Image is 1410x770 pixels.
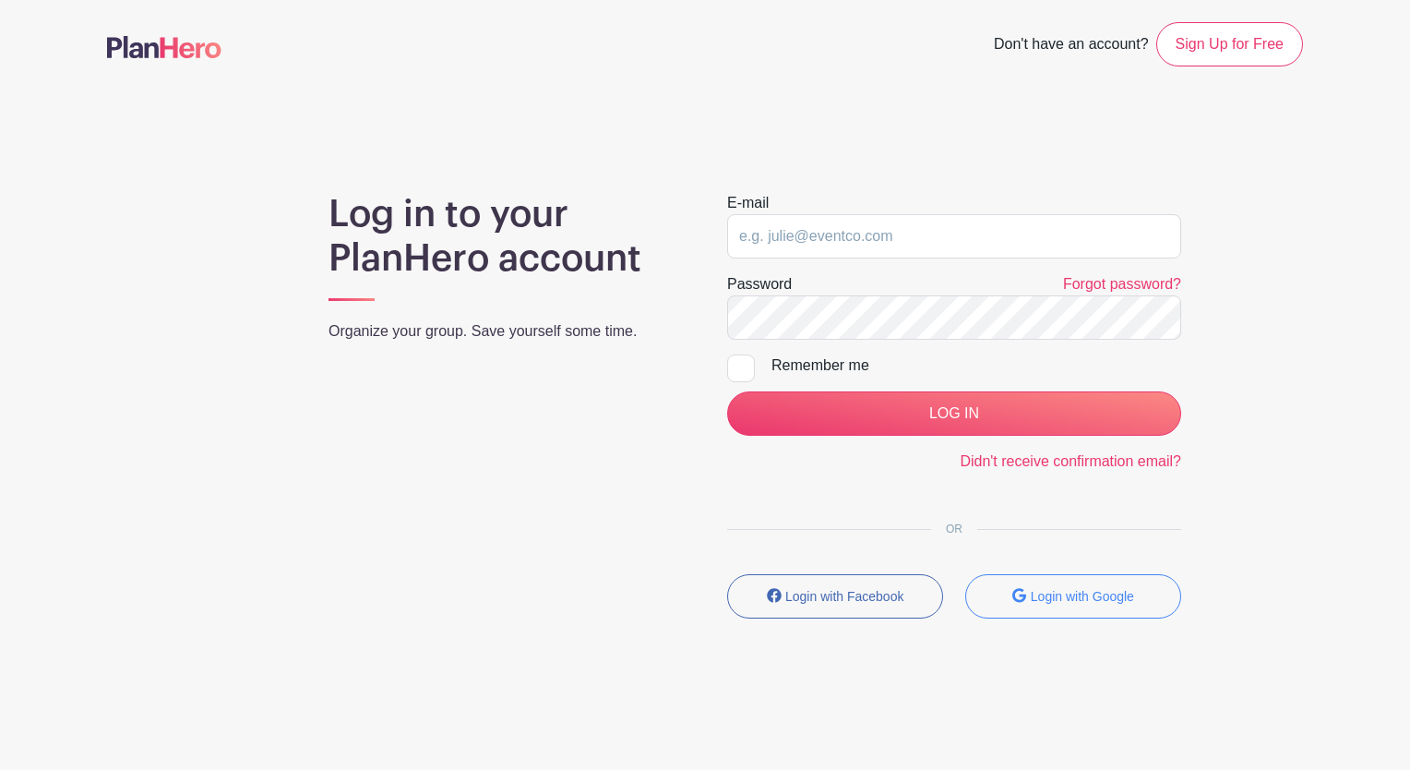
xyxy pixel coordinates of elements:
[1063,276,1181,292] a: Forgot password?
[727,574,943,619] button: Login with Facebook
[727,273,792,295] label: Password
[994,26,1149,66] span: Don't have an account?
[1031,589,1134,604] small: Login with Google
[329,320,683,343] p: Organize your group. Save yourself some time.
[329,192,683,281] h1: Log in to your PlanHero account
[107,36,221,58] img: logo-507f7623f17ff9eddc593b1ce0a138ce2505c220e1c5a4e2b4648c50719b7d32.svg
[965,574,1181,619] button: Login with Google
[727,391,1181,436] input: LOG IN
[785,589,903,604] small: Login with Facebook
[960,453,1181,469] a: Didn't receive confirmation email?
[931,523,977,535] span: OR
[1156,22,1303,66] a: Sign Up for Free
[771,355,1181,377] div: Remember me
[727,192,769,214] label: E-mail
[727,214,1181,259] input: e.g. julie@eventco.com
